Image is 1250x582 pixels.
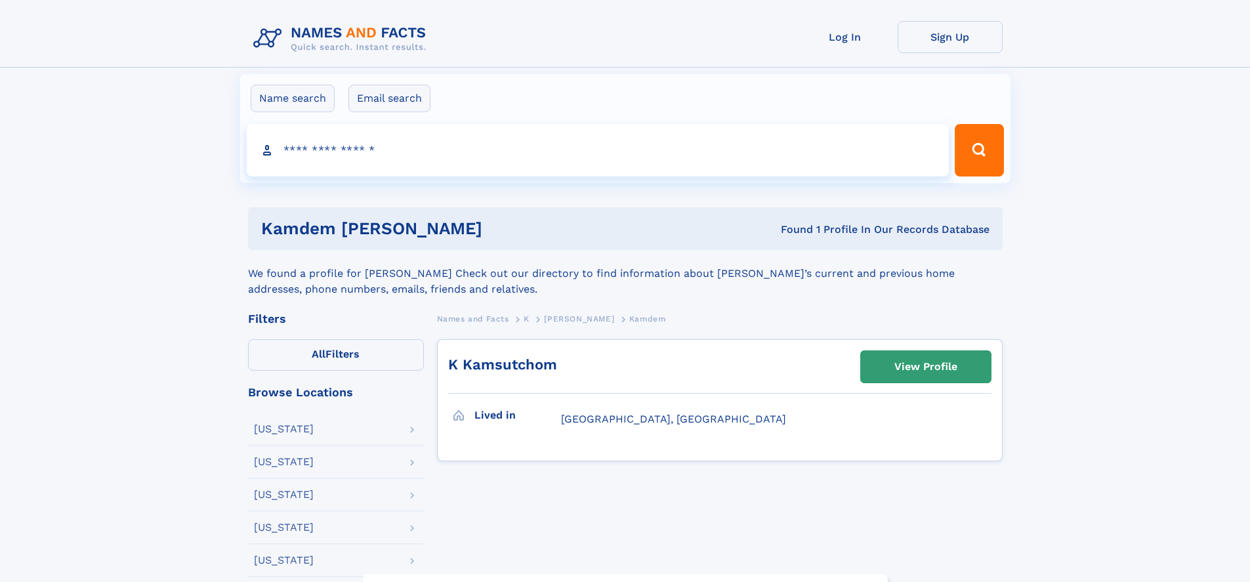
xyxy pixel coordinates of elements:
span: [GEOGRAPHIC_DATA], [GEOGRAPHIC_DATA] [561,413,786,425]
label: Name search [251,85,335,112]
a: K Kamsutchom [448,356,557,373]
h3: Lived in [474,404,561,426]
a: Names and Facts [437,310,509,327]
button: Search Button [955,124,1003,177]
label: Filters [248,339,424,371]
div: [US_STATE] [254,489,314,500]
div: [US_STATE] [254,555,314,566]
div: [US_STATE] [254,424,314,434]
h1: Kamdem [PERSON_NAME] [261,220,632,237]
a: Log In [793,21,898,53]
div: View Profile [894,352,957,382]
div: We found a profile for [PERSON_NAME] Check out our directory to find information about [PERSON_NA... [248,250,1003,297]
img: Logo Names and Facts [248,21,437,56]
div: [US_STATE] [254,522,314,533]
a: Sign Up [898,21,1003,53]
div: Filters [248,313,424,325]
input: search input [247,124,949,177]
span: All [312,348,325,360]
div: Found 1 Profile In Our Records Database [631,222,990,237]
span: [PERSON_NAME] [544,314,614,323]
a: K [524,310,530,327]
span: K [524,314,530,323]
a: [PERSON_NAME] [544,310,614,327]
div: [US_STATE] [254,457,314,467]
div: Browse Locations [248,386,424,398]
a: View Profile [861,351,991,383]
label: Email search [348,85,430,112]
span: Kamdem [629,314,666,323]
